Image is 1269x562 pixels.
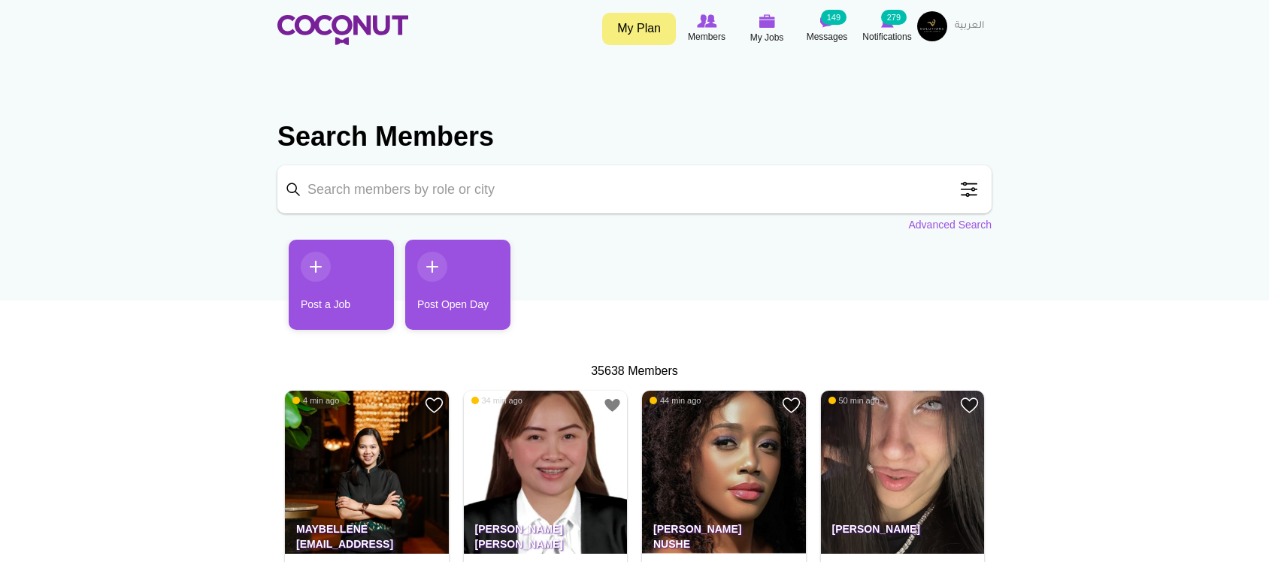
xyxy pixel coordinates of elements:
[821,10,847,25] small: 149
[782,396,801,415] a: Add to Favourites
[828,395,880,406] span: 50 min ago
[881,14,894,28] img: Notifications
[750,30,784,45] span: My Jobs
[650,395,701,406] span: 44 min ago
[759,14,775,28] img: My Jobs
[821,512,985,554] p: [PERSON_NAME]
[471,395,522,406] span: 34 min ago
[603,396,622,415] a: Add to Favourites
[289,240,394,330] a: Post a Job
[797,11,857,46] a: Messages Messages 149
[642,512,806,554] p: [PERSON_NAME] Nushe [PERSON_NAME]
[857,11,917,46] a: Notifications Notifications 279
[394,240,499,341] li: 2 / 2
[688,29,725,44] span: Members
[405,240,510,330] a: Post Open Day
[862,29,911,44] span: Notifications
[677,11,737,46] a: Browse Members Members
[277,119,992,155] h2: Search Members
[277,240,383,341] li: 1 / 2
[277,363,992,380] div: 35638 Members
[881,10,907,25] small: 279
[277,165,992,213] input: Search members by role or city
[292,395,339,406] span: 4 min ago
[602,13,676,45] a: My Plan
[737,11,797,47] a: My Jobs My Jobs
[807,29,848,44] span: Messages
[277,15,408,45] img: Home
[908,217,992,232] a: Advanced Search
[464,512,628,554] p: [PERSON_NAME] [PERSON_NAME] Witara
[285,512,449,554] p: MAYBELLENE [EMAIL_ADDRESS][DOMAIN_NAME]
[960,396,979,415] a: Add to Favourites
[425,396,444,415] a: Add to Favourites
[947,11,992,41] a: العربية
[819,14,834,28] img: Messages
[697,14,716,28] img: Browse Members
